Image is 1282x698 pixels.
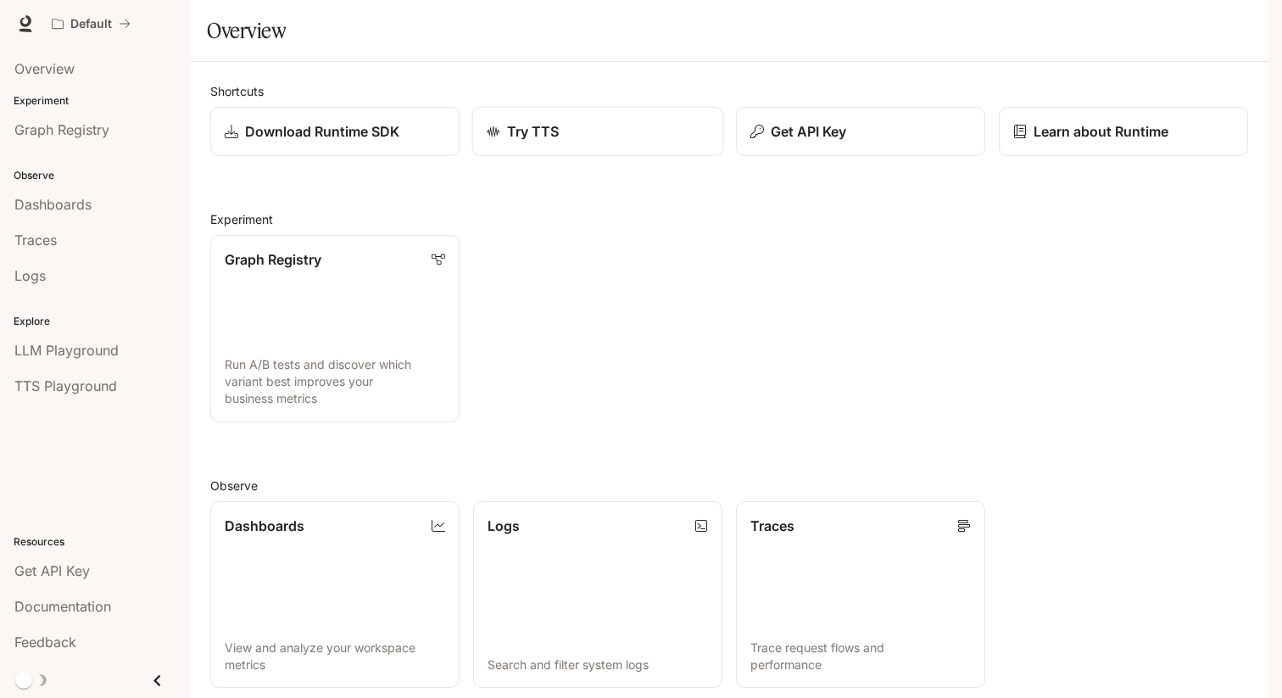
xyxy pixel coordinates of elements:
a: Download Runtime SDK [210,107,460,156]
p: Run A/B tests and discover which variant best improves your business metrics [225,356,445,407]
p: Trace request flows and performance [750,639,971,673]
p: Learn about Runtime [1034,121,1168,142]
p: Logs [488,516,520,536]
p: Get API Key [771,121,846,142]
button: All workspaces [44,7,138,41]
a: Try TTS [472,107,724,157]
a: LogsSearch and filter system logs [473,501,722,689]
h2: Experiment [210,210,1248,228]
h2: Shortcuts [210,82,1248,100]
p: Traces [750,516,794,536]
a: Learn about Runtime [999,107,1248,156]
p: Download Runtime SDK [245,121,399,142]
p: Dashboards [225,516,304,536]
h2: Observe [210,477,1248,494]
a: DashboardsView and analyze your workspace metrics [210,501,460,689]
p: Search and filter system logs [488,656,708,673]
h1: Overview [207,14,286,47]
p: Graph Registry [225,249,321,270]
p: View and analyze your workspace metrics [225,639,445,673]
a: Graph RegistryRun A/B tests and discover which variant best improves your business metrics [210,235,460,422]
a: TracesTrace request flows and performance [736,501,985,689]
button: Get API Key [736,107,985,156]
p: Try TTS [507,121,560,142]
p: Default [70,17,112,31]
